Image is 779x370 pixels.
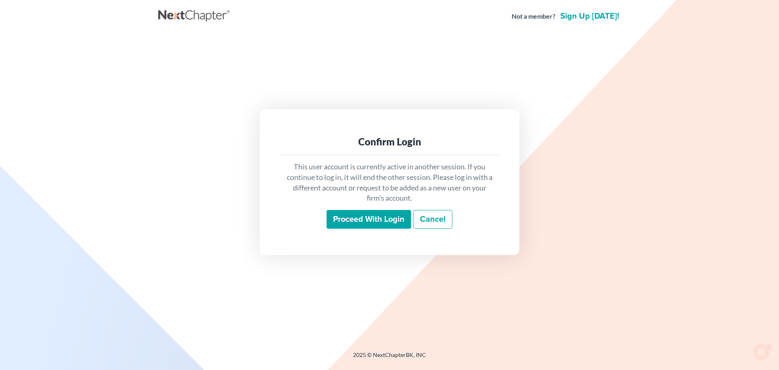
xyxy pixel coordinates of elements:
[559,12,621,20] a: Sign up [DATE]!
[327,210,411,229] input: Proceed with login
[286,162,493,203] p: This user account is currently active in another session. If you continue to log in, it will end ...
[286,135,493,148] div: Confirm Login
[158,351,621,366] div: 2025 © NextChapterBK, INC
[751,342,771,362] iframe: Intercom live chat
[413,210,452,229] a: Cancel
[512,12,555,21] strong: Not a member?
[768,342,775,349] span: 3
